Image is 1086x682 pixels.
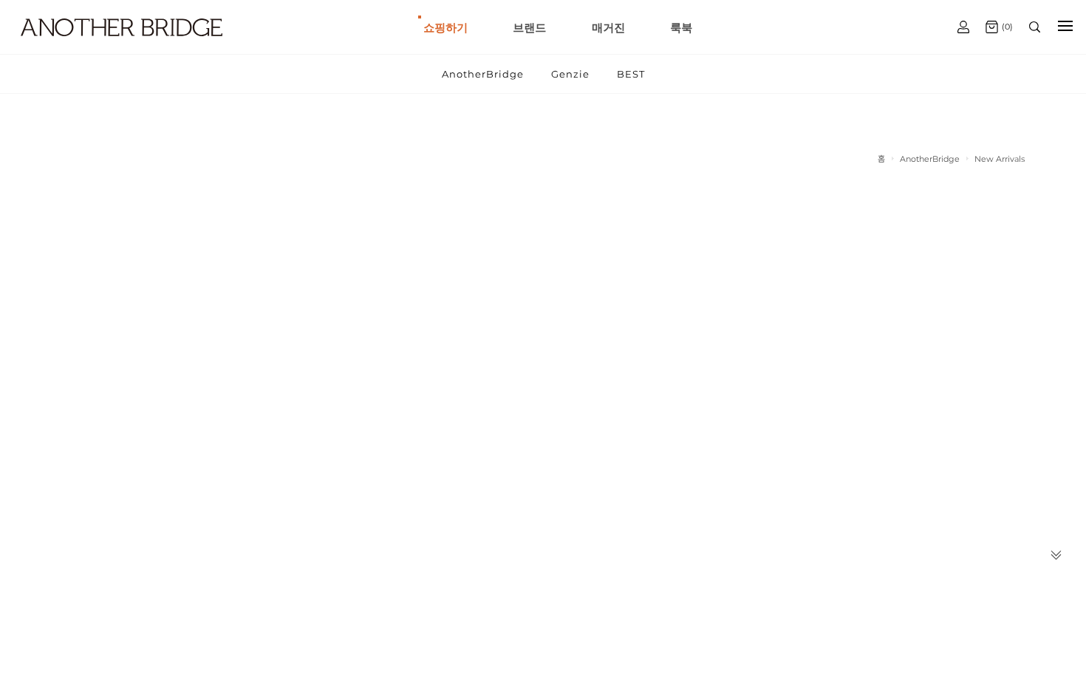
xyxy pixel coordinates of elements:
a: AnotherBridge [429,55,536,93]
img: search [1029,21,1040,33]
a: 매거진 [592,1,625,54]
a: New Arrivals [974,154,1025,164]
a: (0) [986,21,1013,33]
span: (0) [998,21,1013,32]
a: 룩북 [670,1,692,54]
img: logo [21,18,222,36]
img: cart [986,21,998,33]
a: logo [7,18,171,72]
a: BEST [604,55,658,93]
a: Genzie [539,55,602,93]
a: AnotherBridge [900,154,960,164]
img: cart [957,21,969,33]
a: 홈 [878,154,885,164]
a: 쇼핑하기 [423,1,468,54]
a: 브랜드 [513,1,546,54]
